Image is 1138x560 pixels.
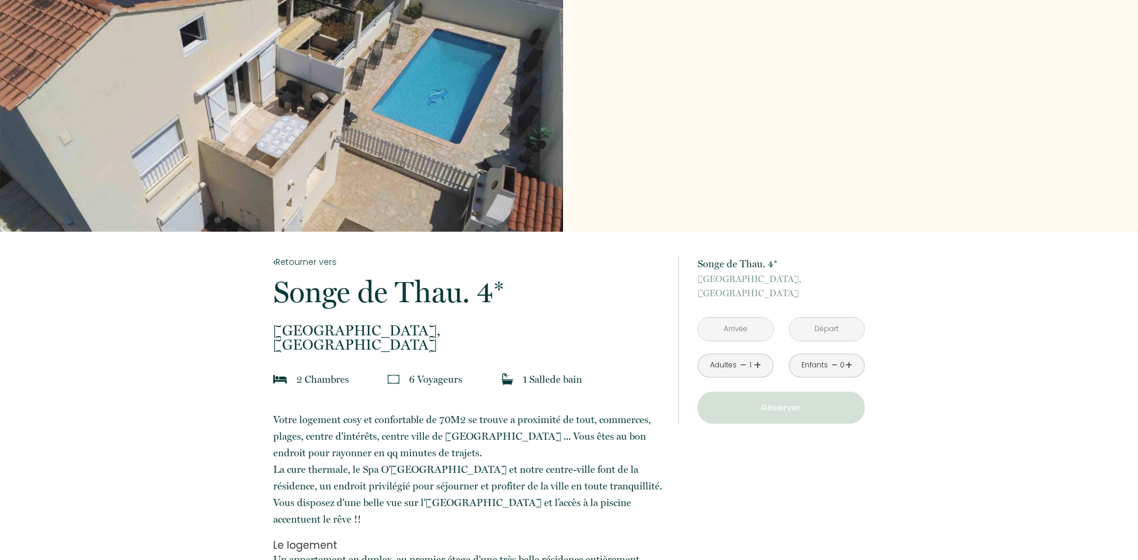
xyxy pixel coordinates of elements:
[698,318,773,341] input: Arrivée
[273,324,662,352] p: [GEOGRAPHIC_DATA]
[789,318,864,341] input: Départ
[409,371,462,388] p: 6 Voyageur
[747,360,753,371] div: 1
[273,277,662,307] p: Songe de Thau. 4*
[345,373,349,385] span: s
[388,373,399,385] img: guests
[710,360,737,371] div: Adultes
[273,324,662,338] span: [GEOGRAPHIC_DATA],
[839,360,845,371] div: 0
[458,373,462,385] span: s
[702,401,861,415] p: Réserver
[698,272,865,286] span: [GEOGRAPHIC_DATA],
[273,539,662,551] h3: Le logement
[740,356,747,375] a: -
[832,356,838,375] a: -
[801,360,828,371] div: Enfants
[698,272,865,300] p: [GEOGRAPHIC_DATA]
[296,371,349,388] p: 2 Chambre
[845,356,852,375] a: +
[698,392,865,424] button: Réserver
[754,356,761,375] a: +
[273,414,662,525] span: Votre logement cosy et confortable de 70M2 se trouve a proximité de tout, commerces, plages, cent...
[273,255,662,268] a: Retourner vers
[698,255,865,272] p: Songe de Thau. 4*
[523,371,582,388] p: 1 Salle de bain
